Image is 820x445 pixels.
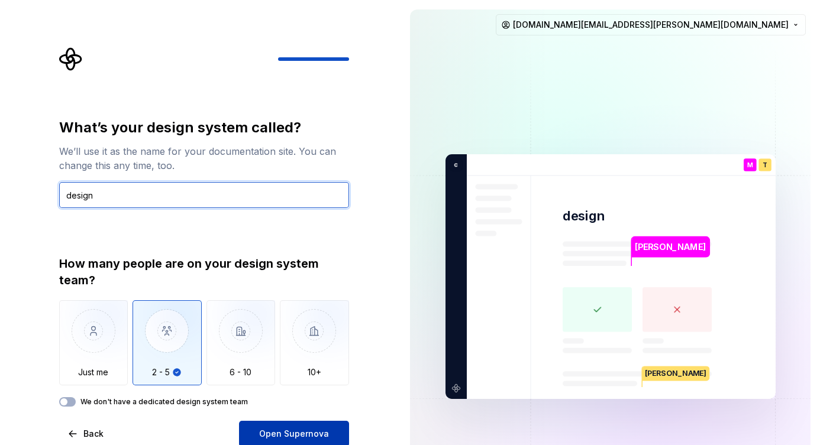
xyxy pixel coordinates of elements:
div: What’s your design system called? [59,118,349,137]
p: [PERSON_NAME] [643,366,709,381]
button: [DOMAIN_NAME][EMAIL_ADDRESS][PERSON_NAME][DOMAIN_NAME] [496,14,806,35]
p: design [563,207,605,225]
div: How many people are on your design system team? [59,255,349,288]
p: M [747,162,753,168]
span: Back [83,428,104,440]
span: [DOMAIN_NAME][EMAIL_ADDRESS][PERSON_NAME][DOMAIN_NAME] [513,19,789,31]
input: Design system name [59,182,349,208]
p: [PERSON_NAME] [635,241,706,254]
div: T [758,158,771,171]
svg: Supernova Logo [59,47,83,71]
span: Open Supernova [259,428,329,440]
p: c [450,160,458,170]
div: We’ll use it as the name for your documentation site. You can change this any time, too. [59,144,349,173]
label: We don't have a dedicated design system team [80,397,248,407]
